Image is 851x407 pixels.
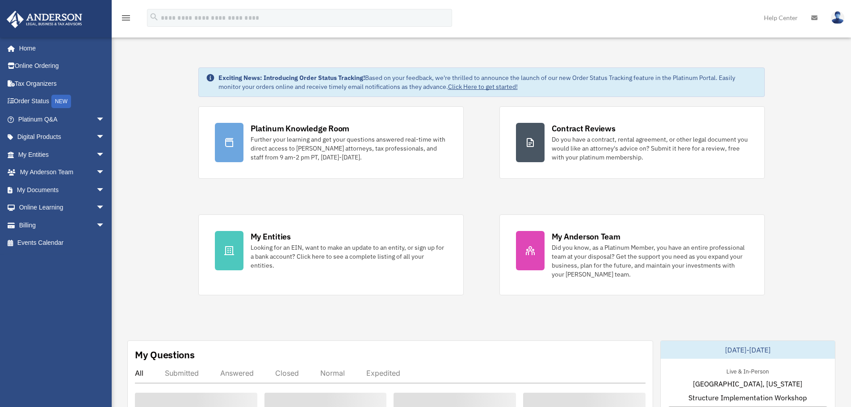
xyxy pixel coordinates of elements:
div: My Questions [135,348,195,361]
span: arrow_drop_down [96,181,114,199]
a: Platinum Q&Aarrow_drop_down [6,110,118,128]
a: Events Calendar [6,234,118,252]
span: arrow_drop_down [96,199,114,217]
a: Contract Reviews Do you have a contract, rental agreement, or other legal document you would like... [499,106,765,179]
div: Live & In-Person [719,366,776,375]
img: User Pic [831,11,844,24]
a: Tax Organizers [6,75,118,92]
div: Closed [275,369,299,378]
a: My Entitiesarrow_drop_down [6,146,118,164]
div: Platinum Knowledge Room [251,123,350,134]
div: [DATE]-[DATE] [661,341,835,359]
span: arrow_drop_down [96,128,114,147]
span: Structure Implementation Workshop [688,392,807,403]
div: Looking for an EIN, want to make an update to an entity, or sign up for a bank account? Click her... [251,243,447,270]
span: arrow_drop_down [96,216,114,235]
span: [GEOGRAPHIC_DATA], [US_STATE] [693,378,802,389]
span: arrow_drop_down [96,110,114,129]
a: Billingarrow_drop_down [6,216,118,234]
a: Home [6,39,114,57]
div: Did you know, as a Platinum Member, you have an entire professional team at your disposal? Get th... [552,243,748,279]
span: arrow_drop_down [96,146,114,164]
a: Online Learningarrow_drop_down [6,199,118,217]
div: Do you have a contract, rental agreement, or other legal document you would like an attorney's ad... [552,135,748,162]
strong: Exciting News: Introducing Order Status Tracking! [218,74,365,82]
a: menu [121,16,131,23]
span: arrow_drop_down [96,164,114,182]
div: My Anderson Team [552,231,620,242]
a: Digital Productsarrow_drop_down [6,128,118,146]
a: My Entities Looking for an EIN, want to make an update to an entity, or sign up for a bank accoun... [198,214,464,295]
a: Order StatusNEW [6,92,118,111]
a: Online Ordering [6,57,118,75]
img: Anderson Advisors Platinum Portal [4,11,85,28]
a: My Anderson Team Did you know, as a Platinum Member, you have an entire professional team at your... [499,214,765,295]
a: My Anderson Teamarrow_drop_down [6,164,118,181]
i: menu [121,13,131,23]
div: Expedited [366,369,400,378]
div: Submitted [165,369,199,378]
div: Normal [320,369,345,378]
div: Answered [220,369,254,378]
div: All [135,369,143,378]
div: NEW [51,95,71,108]
a: Platinum Knowledge Room Further your learning and get your questions answered real-time with dire... [198,106,464,179]
div: Contract Reviews [552,123,616,134]
div: Further your learning and get your questions answered real-time with direct access to [PERSON_NAM... [251,135,447,162]
a: My Documentsarrow_drop_down [6,181,118,199]
a: Click Here to get started! [448,83,518,91]
div: Based on your feedback, we're thrilled to announce the launch of our new Order Status Tracking fe... [218,73,757,91]
i: search [149,12,159,22]
div: My Entities [251,231,291,242]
